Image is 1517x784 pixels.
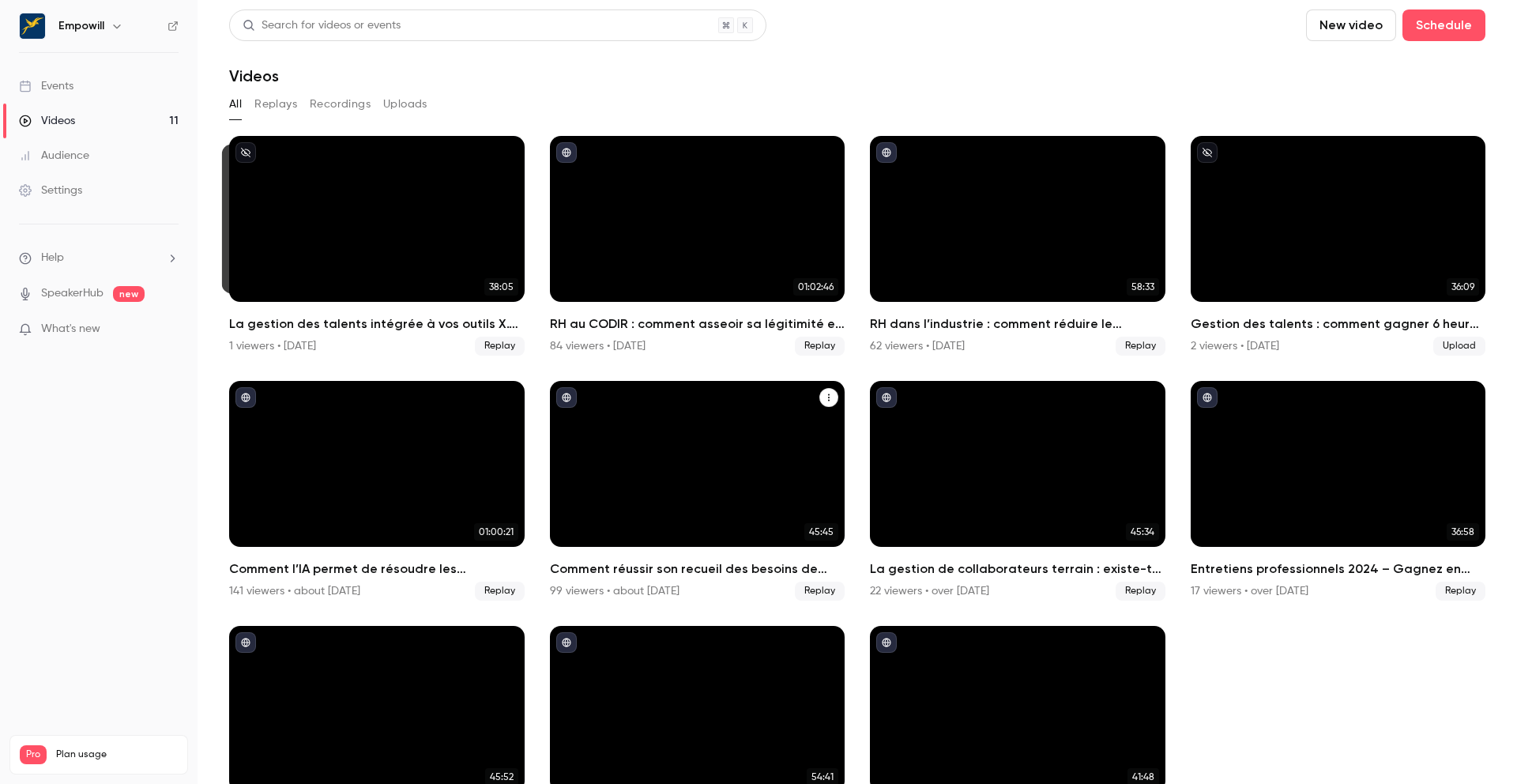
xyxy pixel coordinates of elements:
[1433,337,1485,356] span: Upload
[1116,582,1165,601] span: Replay
[160,322,179,337] iframe: Noticeable Trigger
[876,632,897,653] button: published
[235,142,256,163] button: unpublished
[870,136,1165,356] a: 58:33RH dans l’industrie : comment réduire le turnover et ses coûts cachés ?62 viewers • [DATE]Re...
[1436,582,1485,601] span: Replay
[1191,338,1279,354] div: 2 viewers • [DATE]
[870,583,989,599] div: 22 viewers • over [DATE]
[556,632,577,653] button: published
[804,523,838,541] span: 45:45
[56,748,178,761] span: Plan usage
[19,78,73,94] div: Events
[1191,136,1486,356] a: 36:09Gestion des talents : comment gagner 6 heures par semaine avec [PERSON_NAME] ?2 viewers • [D...
[1126,523,1159,541] span: 45:34
[41,285,104,302] a: SpeakerHub
[795,337,845,356] span: Replay
[1191,583,1308,599] div: 17 viewers • over [DATE]
[41,321,100,337] span: What's new
[484,278,518,296] span: 38:05
[229,136,525,356] li: La gestion des talents intégrée à vos outils X.O Solutions
[795,582,845,601] span: Replay
[870,381,1165,601] li: La gestion de collaborateurs terrain : existe-t-il des SIRH vraiment adaptés ?
[475,337,525,356] span: Replay
[550,136,845,356] li: RH au CODIR : comment asseoir sa légitimité et influencer la stratégie ?
[229,560,525,579] h2: Comment l’IA permet de résoudre les challenges de la formation en 2024 ?
[550,136,845,356] a: 01:02:46RH au CODIR : comment asseoir sa légitimité et influencer la stratégie ?84 viewers • [DAT...
[870,560,1165,579] h2: La gestion de collaborateurs terrain : existe-t-il des SIRH vraiment adaptés ?
[1402,9,1485,41] button: Schedule
[1447,523,1479,541] span: 36:58
[550,381,845,601] li: Comment réussir son recueil des besoins de formation ? Enjeux, méthode et bonnes pratiques
[229,92,242,117] button: All
[876,387,897,408] button: published
[229,583,360,599] div: 141 viewers • about [DATE]
[58,18,104,34] h6: Empowill
[383,92,427,117] button: Uploads
[254,92,297,117] button: Replays
[19,113,75,129] div: Videos
[793,278,838,296] span: 01:02:46
[1191,381,1486,601] a: 36:58Entretiens professionnels 2024 – Gagnez en efficacité et en conformité17 viewers • over [DAT...
[870,315,1165,334] h2: RH dans l’industrie : comment réduire le turnover et ses coûts cachés ?
[1191,136,1486,356] li: Gestion des talents : comment gagner 6 heures par semaine avec Empowill ?
[229,136,525,356] a: 38:0538:05La gestion des talents intégrée à vos outils X.O Solutions1 viewers • [DATE]Replay
[556,142,577,163] button: published
[870,338,965,354] div: 62 viewers • [DATE]
[1191,315,1486,334] h2: Gestion des talents : comment gagner 6 heures par semaine avec [PERSON_NAME] ?
[870,381,1165,601] a: 45:34La gestion de collaborateurs terrain : existe-t-il des SIRH vraiment adaptés ?22 viewers • o...
[243,17,401,34] div: Search for videos or events
[1191,560,1486,579] h2: Entretiens professionnels 2024 – Gagnez en efficacité et en conformité
[550,583,679,599] div: 99 viewers • about [DATE]
[550,338,646,354] div: 84 viewers • [DATE]
[19,148,89,164] div: Audience
[550,315,845,334] h2: RH au CODIR : comment asseoir sa légitimité et influencer la stratégie ?
[20,13,45,39] img: Empowill
[229,338,316,354] div: 1 viewers • [DATE]
[1116,337,1165,356] span: Replay
[550,560,845,579] h2: Comment réussir son recueil des besoins de formation ? Enjeux, méthode et bonnes pratiques
[475,582,525,601] span: Replay
[550,381,845,601] a: 45:45Comment réussir son recueil des besoins de formation ? Enjeux, méthode et bonnes pratiques99...
[229,66,279,85] h1: Videos
[876,142,897,163] button: published
[19,183,82,198] div: Settings
[229,9,1485,775] section: Videos
[235,387,256,408] button: published
[474,523,518,541] span: 01:00:21
[870,136,1165,356] li: RH dans l’industrie : comment réduire le turnover et ses coûts cachés ?
[113,286,145,302] span: new
[1447,278,1479,296] span: 36:09
[310,92,371,117] button: Recordings
[1127,278,1159,296] span: 58:33
[41,250,64,266] span: Help
[1306,9,1396,41] button: New video
[1197,387,1218,408] button: published
[20,745,47,764] span: Pro
[229,315,525,334] h2: La gestion des talents intégrée à vos outils X.O Solutions
[229,381,525,601] li: Comment l’IA permet de résoudre les challenges de la formation en 2024 ?
[1197,142,1218,163] button: unpublished
[19,250,179,266] li: help-dropdown-opener
[235,632,256,653] button: published
[229,381,525,601] a: 01:00:21Comment l’IA permet de résoudre les challenges de la formation en 2024 ?141 viewers • abo...
[556,387,577,408] button: published
[1191,381,1486,601] li: Entretiens professionnels 2024 – Gagnez en efficacité et en conformité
